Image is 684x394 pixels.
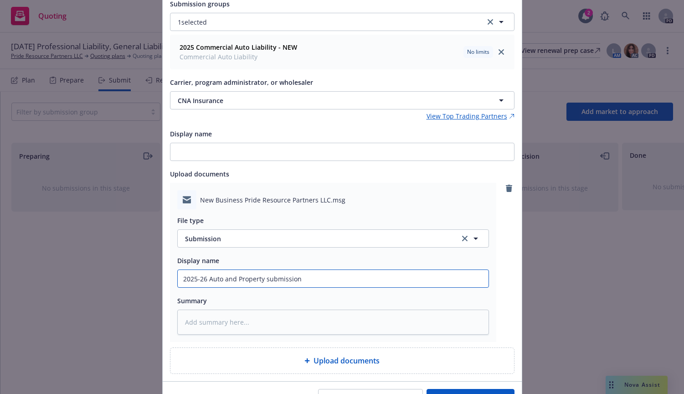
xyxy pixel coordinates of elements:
button: Submissionclear selection [177,229,489,248]
div: Upload documents [170,347,514,374]
a: clear selection [459,233,470,244]
a: View Top Trading Partners [427,111,514,121]
span: Carrier, program administrator, or wholesaler [170,78,313,87]
input: Add display name here... [178,270,489,287]
a: clear selection [485,16,496,27]
span: Upload documents [314,355,380,366]
span: No limits [467,48,489,56]
span: Display name [177,256,219,265]
button: 1selectedclear selection [170,13,514,31]
span: Commercial Auto Liability [180,52,297,62]
span: File type [177,216,204,225]
a: close [496,47,507,57]
span: CNA Insurance [178,96,464,105]
span: New Business Pride Resource Partners LLC.msg [200,195,345,205]
span: Upload documents [170,170,229,178]
span: Display name [170,130,212,138]
strong: 2025 Commercial Auto Liability - NEW [180,43,297,52]
span: Summary [177,296,207,305]
a: remove [504,183,514,194]
span: 1 selected [178,17,207,27]
span: Submission [185,234,442,244]
button: CNA Insurance [170,91,514,109]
